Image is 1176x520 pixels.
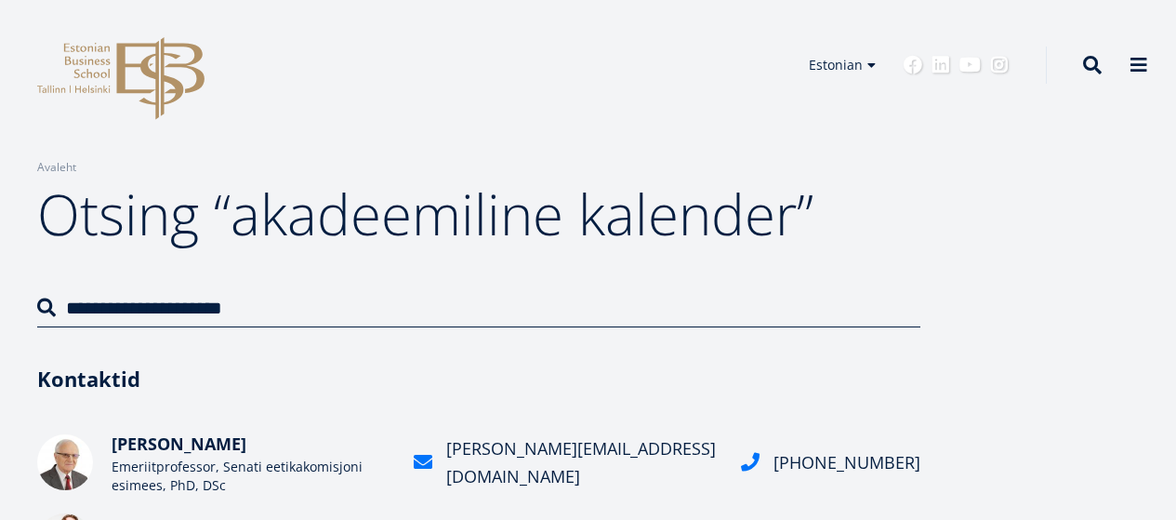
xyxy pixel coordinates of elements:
h3: Kontaktid [37,365,920,393]
div: Emeriitprofessor, Senati eetikakomisjoni esimees, PhD, DSc [112,458,390,495]
a: Youtube [959,56,981,74]
a: Instagram [990,56,1009,74]
div: [PERSON_NAME][EMAIL_ADDRESS][DOMAIN_NAME] [446,434,718,490]
a: Linkedin [932,56,950,74]
div: [PHONE_NUMBER] [773,448,920,476]
span: [PERSON_NAME] [112,433,246,455]
img: Olav Aarna [37,434,93,490]
h1: Otsing “akadeemiline kalender” [37,177,920,251]
a: Avaleht [37,158,76,177]
a: Facebook [904,56,922,74]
